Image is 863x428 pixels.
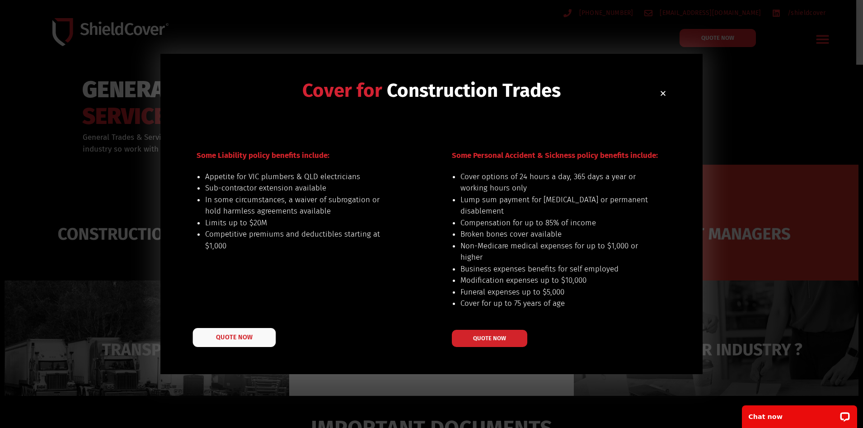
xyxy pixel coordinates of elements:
[736,399,863,428] iframe: LiveChat chat widget
[460,194,649,217] li: Lump sum payment for [MEDICAL_DATA] or permanent disablement
[193,328,276,347] a: QUOTE NOW
[205,171,394,183] li: Appetite for VIC plumbers & QLD electricians
[460,286,649,298] li: Funeral expenses up to $5,000
[660,90,666,97] a: Close
[460,275,649,286] li: Modification expenses up to $10,000
[460,298,649,309] li: Cover for up to 75 years of age
[460,228,649,240] li: Broken bones cover available
[216,334,252,340] span: QUOTE NOW
[460,217,649,229] li: Compensation for up to 85% of income
[452,151,658,160] span: Some Personal Accident & Sickness policy benefits include:
[205,182,394,194] li: Sub-contractor extension available
[460,240,649,263] li: Non-Medicare medical expenses for up to $1,000 or higher
[205,217,394,229] li: Limits up to $20M
[473,335,506,341] span: QUOTE NOW
[460,263,649,275] li: Business expenses benefits for self employed
[460,171,649,194] li: Cover options of 24 hours a day, 365 days a year or working hours only
[302,79,382,102] span: Cover for
[387,79,561,102] span: Construction Trades
[205,228,394,252] li: Competitive premiums and deductibles starting at $1,000
[197,151,329,160] span: Some Liability policy benefits include:
[452,330,527,347] a: QUOTE NOW
[205,194,394,217] li: In some circumstances, a waiver of subrogation or hold harmless agreements available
